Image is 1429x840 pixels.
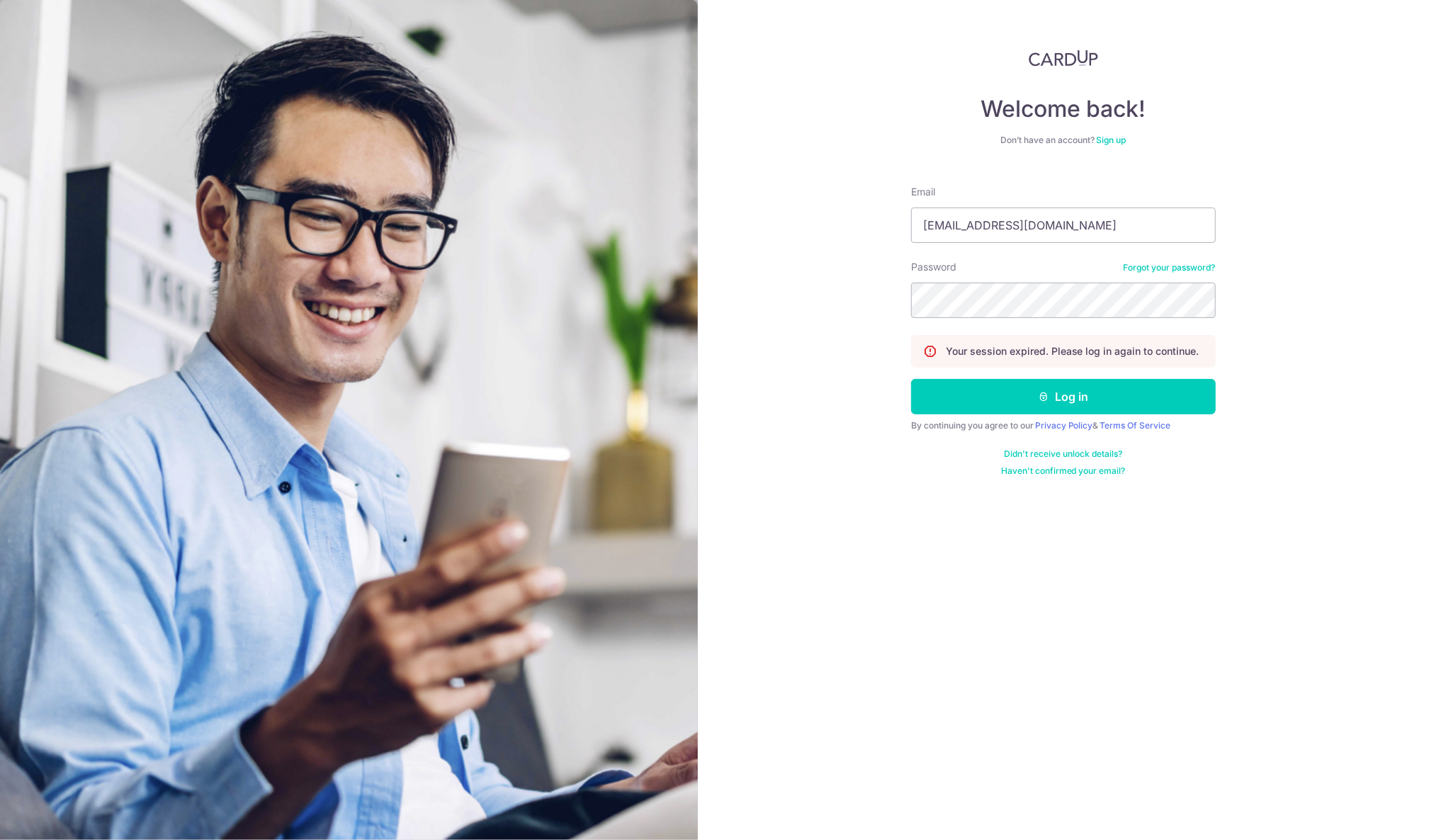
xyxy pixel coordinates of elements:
[911,420,1216,431] div: By continuing you agree to our &
[911,185,935,199] label: Email
[911,208,1216,243] input: Enter your Email
[946,344,1199,358] p: Your session expired. Please log in again to continue.
[911,135,1216,146] div: Don’t have an account?
[1100,420,1171,431] a: Terms Of Service
[911,379,1216,414] button: Log in
[911,260,956,274] label: Password
[1035,420,1093,431] a: Privacy Policy
[1096,135,1126,145] a: Sign up
[1029,50,1098,67] img: CardUp Logo
[1004,448,1122,460] a: Didn't receive unlock details?
[1124,262,1216,273] a: Forgot your password?
[1001,465,1126,477] a: Haven't confirmed your email?
[911,95,1216,123] h4: Welcome back!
